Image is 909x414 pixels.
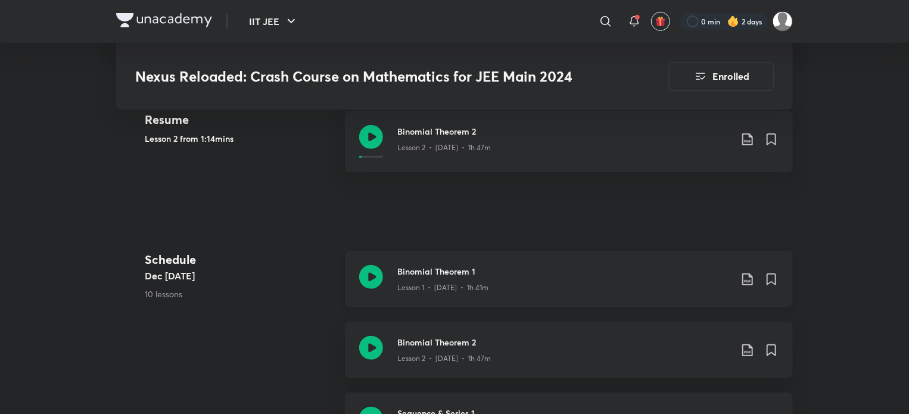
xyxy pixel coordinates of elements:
img: Company Logo [116,13,212,27]
h5: Lesson 2 from 1:14mins [145,132,335,145]
p: 10 lessons [145,288,335,300]
h4: Schedule [145,251,335,269]
a: Company Logo [116,13,212,30]
img: Ritam Pramanik [773,11,793,32]
h3: Binomial Theorem 1 [397,265,731,278]
a: Binomial Theorem 2Lesson 2 • [DATE] • 1h 47m [345,111,793,186]
h3: Nexus Reloaded: Crash Course on Mathematics for JEE Main 2024 [135,68,602,85]
p: Lesson 2 • [DATE] • 1h 47m [397,353,491,364]
p: Lesson 1 • [DATE] • 1h 41m [397,282,488,293]
h4: Resume [145,111,335,129]
button: avatar [651,12,670,31]
img: avatar [655,16,666,27]
img: streak [727,15,739,27]
p: Lesson 2 • [DATE] • 1h 47m [397,142,491,153]
h3: Binomial Theorem 2 [397,336,731,348]
h5: Dec [DATE] [145,269,335,283]
a: Binomial Theorem 2Lesson 2 • [DATE] • 1h 47m [345,322,793,393]
h3: Binomial Theorem 2 [397,125,731,138]
button: Enrolled [669,62,774,91]
a: Binomial Theorem 1Lesson 1 • [DATE] • 1h 41m [345,251,793,322]
button: IIT JEE [242,10,306,33]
